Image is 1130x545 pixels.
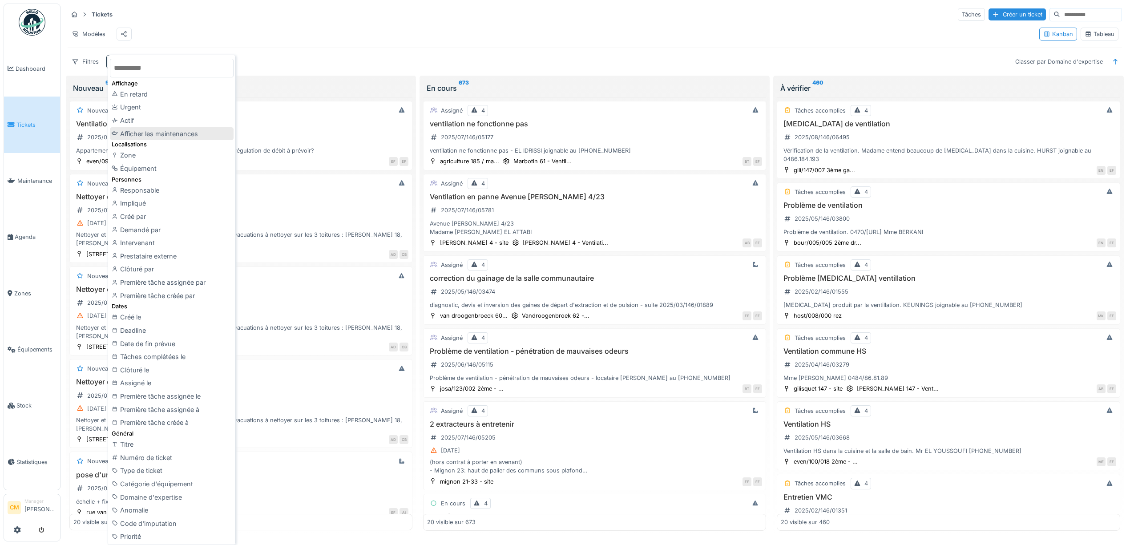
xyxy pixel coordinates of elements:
[87,219,106,227] div: [DATE]
[15,233,56,241] span: Agenda
[441,179,463,188] div: Assigné
[427,274,762,283] h3: correction du gainage de la salle communautaire
[427,219,762,236] div: Avenue [PERSON_NAME] 4/23 Madame [PERSON_NAME] EL ATTABI
[795,334,846,342] div: Tâches accomplies
[16,401,56,410] span: Stock
[795,261,846,269] div: Tâches accomplies
[73,416,408,433] div: Nettoyer et vider les chenaux en toiture, obstruction des évacuations à nettoyer sur les 3 toitur...
[440,311,508,320] div: van droogenbroeck 60...
[87,106,112,115] div: Nouveau
[1097,457,1106,466] div: ME
[481,106,485,115] div: 4
[73,323,408,340] div: Nettoyer et vider les chenaux en toiture, obstruction des évacuations à nettoyer sur les 3 toitur...
[794,457,858,466] div: even/100/018 2ème - ...
[400,435,408,444] div: CB
[86,435,141,444] div: [STREET_ADDRESS]
[753,157,762,166] div: EF
[427,420,762,428] h3: 2 extracteurs à entretenir
[87,299,141,307] div: 2025/07/146/05067
[794,311,842,320] div: host/008/000 rez
[110,276,234,289] div: Première tâche assignée par
[105,83,113,93] sup: 92
[427,146,762,155] div: ventilation ne fonctionne pas - EL IDRISSI joignable au [PHONE_NUMBER]
[743,384,751,393] div: BT
[440,238,508,247] div: [PERSON_NAME] 4 - site
[781,420,1116,428] h3: Ventilation HS
[68,55,103,68] div: Filtres
[864,188,868,196] div: 4
[86,250,141,258] div: [STREET_ADDRESS]
[1011,55,1107,68] div: Classer par Domaine d'expertise
[110,491,234,504] div: Domaine d'expertise
[441,287,495,296] div: 2025/05/146/03474
[753,311,762,320] div: EF
[16,65,56,73] span: Dashboard
[781,201,1116,210] h3: Problème de ventilation
[110,114,234,127] div: Actif
[73,471,408,479] h3: pose d'une échelle pour accès en toiture
[110,324,234,337] div: Deadline
[427,518,476,526] div: 20 visible sur 673
[795,360,849,369] div: 2025/04/146/03279
[110,127,234,141] div: Afficher les maintenances
[110,175,234,184] div: Personnes
[441,499,465,508] div: En cours
[781,347,1116,355] h3: Ventilation commune HS
[781,447,1116,455] div: Ventilation HS dans la cuisine et la salle de bain. Mr EL YOUSSOUFI [PHONE_NUMBER]
[441,261,463,269] div: Assigné
[795,433,850,442] div: 2025/05/146/03668
[16,458,56,466] span: Statistiques
[110,376,234,390] div: Assigné le
[864,407,868,415] div: 4
[795,407,846,415] div: Tâches accomplies
[110,236,234,250] div: Intervenant
[110,403,234,416] div: Première tâche assignée à
[794,384,843,393] div: gilisquet 147 - site
[523,238,608,247] div: [PERSON_NAME] 4 - Ventilati...
[389,435,398,444] div: AD
[743,311,751,320] div: EF
[522,311,589,320] div: Vandroogenbroek 62 -...
[73,497,408,506] div: échelle + fixation murale et cadenas pompier
[110,223,234,237] div: Demandé par
[864,106,868,115] div: 4
[440,157,499,166] div: agriculture 185 / ma...
[1107,384,1116,393] div: EF
[110,517,234,530] div: Code d'imputation
[86,343,141,351] div: [STREET_ADDRESS]
[781,274,1116,283] h3: Problème [MEDICAL_DATA] ventillation
[989,8,1046,20] div: Créer un ticket
[110,162,234,175] div: Équipement
[87,311,106,320] div: [DATE]
[400,157,408,166] div: EF
[1107,238,1116,247] div: EF
[110,350,234,363] div: Tâches complétées le
[427,301,762,309] div: diagnostic, devis et inversion des gaines de départ d'extraction et de pulsion - suite 2025/03/14...
[87,457,112,465] div: Nouveau
[795,479,846,488] div: Tâches accomplies
[110,101,234,114] div: Urgent
[400,508,408,517] div: AI
[459,83,469,93] sup: 673
[400,250,408,259] div: CB
[110,149,234,162] div: Zone
[87,272,112,280] div: Nouveau
[743,477,751,486] div: EF
[481,407,485,415] div: 4
[441,133,493,141] div: 2025/07/146/05177
[73,120,408,128] h3: Ventilation trop forte
[110,390,234,403] div: Première tâche assignée le
[17,177,56,185] span: Maintenance
[795,214,850,223] div: 2025/05/146/03800
[16,121,56,129] span: Tickets
[743,238,751,247] div: AB
[73,146,408,155] div: Appartement rénové, hotte avec conduit retirée. Vanne de régulation de débit à prévoir?
[68,28,109,40] div: Modèles
[781,518,830,526] div: 20 visible sur 460
[110,302,234,311] div: Dates
[427,347,762,355] h3: Problème de ventilation - pénétration de mauvaises odeurs
[812,83,823,93] sup: 460
[781,301,1116,309] div: [MEDICAL_DATA] produit par la ventillation. KEUNINGS joignable au [PHONE_NUMBER]
[795,287,848,296] div: 2025/02/146/01555
[753,238,762,247] div: EF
